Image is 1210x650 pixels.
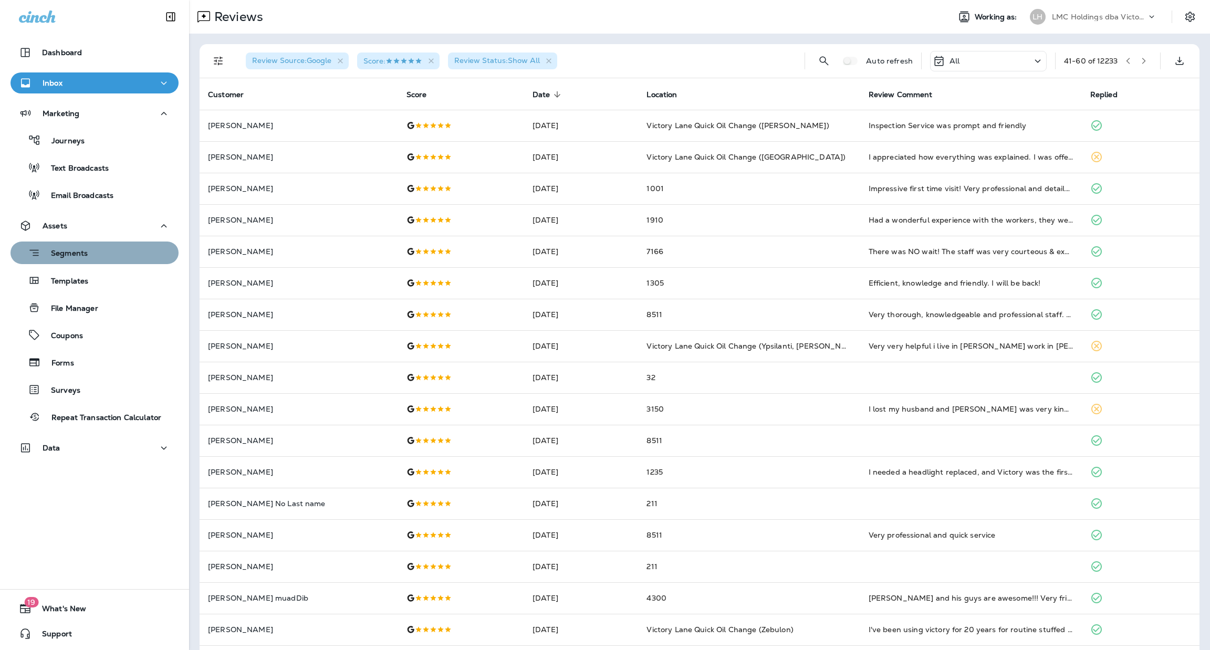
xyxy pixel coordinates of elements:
[208,468,390,476] p: [PERSON_NAME]
[11,156,179,179] button: Text Broadcasts
[646,278,664,288] span: 1305
[524,582,638,614] td: [DATE]
[869,278,1073,288] div: Efficient, knowledge and friendly. I will be back!
[208,121,390,130] p: [PERSON_NAME]
[24,597,38,607] span: 19
[646,310,662,319] span: 8511
[208,310,390,319] p: [PERSON_NAME]
[252,56,331,65] span: Review Source : Google
[1169,50,1190,71] button: Export as CSV
[11,297,179,319] button: File Manager
[869,593,1073,603] div: Antoine and his guys are awesome!!! Very friendly, excellent work, and thorough No pressure sales...
[646,467,663,477] span: 1235
[646,562,657,571] span: 211
[869,120,1073,131] div: Inspection Service was prompt and friendly
[208,50,229,71] button: Filters
[208,279,390,287] p: [PERSON_NAME]
[524,141,638,173] td: [DATE]
[43,79,62,87] p: Inbox
[1181,7,1199,26] button: Settings
[950,57,959,65] p: All
[43,444,60,452] p: Data
[208,405,390,413] p: [PERSON_NAME]
[533,90,550,99] span: Date
[524,267,638,299] td: [DATE]
[646,247,663,256] span: 7166
[454,56,540,65] span: Review Status : Show All
[11,351,179,373] button: Forms
[1090,90,1131,99] span: Replied
[363,56,422,66] span: Score :
[869,467,1073,477] div: I needed a headlight replaced, and Victory was the first place I thought of. We get our oil chang...
[406,90,427,99] span: Score
[208,562,390,571] p: [PERSON_NAME]
[869,215,1073,225] div: Had a wonderful experience with the workers, they were very professional with great personalities...
[11,72,179,93] button: Inbox
[42,48,82,57] p: Dashboard
[208,184,390,193] p: [PERSON_NAME]
[208,373,390,382] p: [PERSON_NAME]
[975,13,1019,22] span: Working as:
[246,53,349,69] div: Review Source:Google
[208,342,390,350] p: [PERSON_NAME]
[40,386,80,396] p: Surveys
[869,309,1073,320] div: Very thorough, knowledgeable and professional staff. Highly recommend them.
[40,277,88,287] p: Templates
[524,204,638,236] td: [DATE]
[869,530,1073,540] div: Very professional and quick service
[448,53,557,69] div: Review Status:Show All
[524,299,638,330] td: [DATE]
[646,373,655,382] span: 32
[43,109,79,118] p: Marketing
[40,249,88,259] p: Segments
[11,379,179,401] button: Surveys
[32,604,86,617] span: What's New
[11,242,179,264] button: Segments
[210,9,263,25] p: Reviews
[1030,9,1046,25] div: LH
[869,90,933,99] span: Review Comment
[524,173,638,204] td: [DATE]
[11,42,179,63] button: Dashboard
[646,121,829,130] span: Victory Lane Quick Oil Change ([PERSON_NAME])
[869,624,1073,635] div: I've been using victory for 20 years for routine stuffed both my vehicles they get you in and out...
[208,594,390,602] p: [PERSON_NAME] muadDib
[40,304,98,314] p: File Manager
[208,499,390,508] p: [PERSON_NAME] No Last name
[646,90,691,99] span: Location
[208,216,390,224] p: [PERSON_NAME]
[646,530,662,540] span: 8511
[524,551,638,582] td: [DATE]
[524,519,638,551] td: [DATE]
[524,393,638,425] td: [DATE]
[41,359,74,369] p: Forms
[208,625,390,634] p: [PERSON_NAME]
[524,425,638,456] td: [DATE]
[1064,57,1118,65] div: 41 - 60 of 12233
[869,90,946,99] span: Review Comment
[156,6,185,27] button: Collapse Sidebar
[208,153,390,161] p: [PERSON_NAME]
[1052,13,1146,21] p: LMC Holdings dba Victory Lane Quick Oil Change
[813,50,835,71] button: Search Reviews
[11,437,179,458] button: Data
[11,269,179,291] button: Templates
[524,488,638,519] td: [DATE]
[646,184,664,193] span: 1001
[524,362,638,393] td: [DATE]
[208,531,390,539] p: [PERSON_NAME]
[646,341,864,351] span: Victory Lane Quick Oil Change (Ypsilanti, [PERSON_NAME])
[208,247,390,256] p: [PERSON_NAME]
[869,246,1073,257] div: There was NO wait! The staff was very courteous & explained everything thoroughly. It was a non s...
[40,331,83,341] p: Coupons
[208,90,244,99] span: Customer
[524,614,638,645] td: [DATE]
[41,413,161,423] p: Repeat Transaction Calculator
[208,436,390,445] p: [PERSON_NAME]
[524,330,638,362] td: [DATE]
[869,404,1073,414] div: I lost my husband and Mike was very kind to me. Thank you
[32,630,72,642] span: Support
[866,57,913,65] p: Auto refresh
[646,625,793,634] span: Victory Lane Quick Oil Change (Zebulon)
[646,436,662,445] span: 8511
